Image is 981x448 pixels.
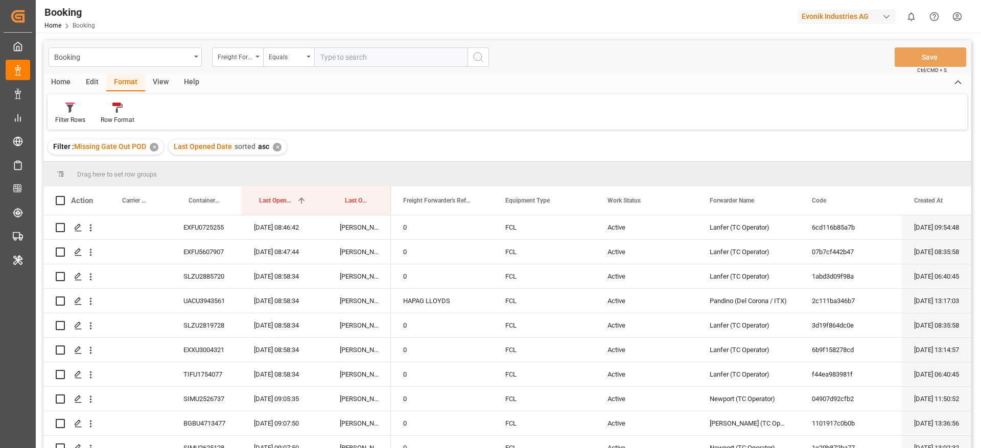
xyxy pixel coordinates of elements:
[697,411,800,435] div: [PERSON_NAME] (TC Operator)
[71,196,93,205] div: Action
[914,197,943,204] span: Created At
[345,197,369,204] span: Last Opened By
[800,387,902,411] div: 04907d92cfb2
[101,115,134,125] div: Row Format
[242,411,328,435] div: [DATE] 09:07:50
[493,411,595,435] div: FCL
[493,313,595,337] div: FCL
[391,362,493,386] div: 0
[174,142,232,151] span: Last Opened Date
[800,215,902,239] div: 6cd116b85a7b
[150,143,158,152] div: ✕
[493,289,595,313] div: FCL
[595,387,697,411] div: Active
[923,5,946,28] button: Help Center
[697,215,800,239] div: Lanfer (TC Operator)
[242,338,328,362] div: [DATE] 08:58:34
[212,47,263,67] button: open menu
[43,387,391,411] div: Press SPACE to select this row.
[242,289,328,313] div: [DATE] 08:58:34
[145,74,176,91] div: View
[242,240,328,264] div: [DATE] 08:47:44
[493,264,595,288] div: FCL
[314,47,468,67] input: Type to search
[44,5,95,20] div: Booking
[798,9,896,24] div: Evonik Industries AG
[391,411,493,435] div: 0
[800,313,902,337] div: 3d19f864dc0e
[391,338,493,362] div: 0
[697,387,800,411] div: Newport (TC Operator)
[189,197,220,204] span: Container No.
[242,264,328,288] div: [DATE] 08:58:34
[595,264,697,288] div: Active
[800,264,902,288] div: 1abd3d09f98a
[242,313,328,337] div: [DATE] 08:58:34
[697,338,800,362] div: Lanfer (TC Operator)
[391,240,493,264] div: 0
[242,362,328,386] div: [DATE] 08:58:34
[800,240,902,264] div: 07b7cf442b47
[263,47,314,67] button: open menu
[328,387,391,411] div: [PERSON_NAME]
[242,215,328,239] div: [DATE] 08:46:42
[49,47,202,67] button: open menu
[43,313,391,338] div: Press SPACE to select this row.
[218,50,252,62] div: Freight Forwarder's Reference No.
[77,170,157,178] span: Drag here to set row groups
[595,240,697,264] div: Active
[595,313,697,337] div: Active
[171,289,242,313] div: UACU3943561
[43,215,391,240] div: Press SPACE to select this row.
[43,240,391,264] div: Press SPACE to select this row.
[171,387,242,411] div: SIMU2526737
[391,264,493,288] div: 0
[595,338,697,362] div: Active
[43,338,391,362] div: Press SPACE to select this row.
[242,387,328,411] div: [DATE] 09:05:35
[328,411,391,435] div: [PERSON_NAME]
[595,289,697,313] div: Active
[74,142,146,151] span: Missing Gate Out POD
[259,197,293,204] span: Last Opened Date
[171,313,242,337] div: SLZU2819728
[328,240,391,264] div: [PERSON_NAME]
[171,240,242,264] div: EXFU5607907
[43,264,391,289] div: Press SPACE to select this row.
[505,197,550,204] span: Equipment Type
[122,197,150,204] span: Carrier Booking No.
[800,338,902,362] div: 6b9f158278cd
[800,289,902,313] div: 2c111ba346b7
[800,362,902,386] div: f44ea983981f
[493,240,595,264] div: FCL
[697,289,800,313] div: Pandino (Del Corona / ITX)
[391,215,493,239] div: 0
[328,313,391,337] div: [PERSON_NAME]
[800,411,902,435] div: 1101917c0b0b
[697,264,800,288] div: Lanfer (TC Operator)
[900,5,923,28] button: show 0 new notifications
[328,215,391,239] div: [PERSON_NAME]
[697,362,800,386] div: Lanfer (TC Operator)
[328,264,391,288] div: [PERSON_NAME]
[78,74,106,91] div: Edit
[176,74,207,91] div: Help
[106,74,145,91] div: Format
[391,387,493,411] div: 0
[53,142,74,151] span: Filter :
[917,66,947,74] span: Ctrl/CMD + S
[55,115,85,125] div: Filter Rows
[697,240,800,264] div: Lanfer (TC Operator)
[171,411,242,435] div: BGBU4713477
[171,338,242,362] div: EXXU3004321
[493,215,595,239] div: FCL
[493,362,595,386] div: FCL
[493,338,595,362] div: FCL
[328,362,391,386] div: [PERSON_NAME]
[43,289,391,313] div: Press SPACE to select this row.
[710,197,754,204] span: Forwarder Name
[468,47,489,67] button: search button
[391,289,493,313] div: HAPAG LLOYDS
[171,362,242,386] div: TIFU1754077
[54,50,191,63] div: Booking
